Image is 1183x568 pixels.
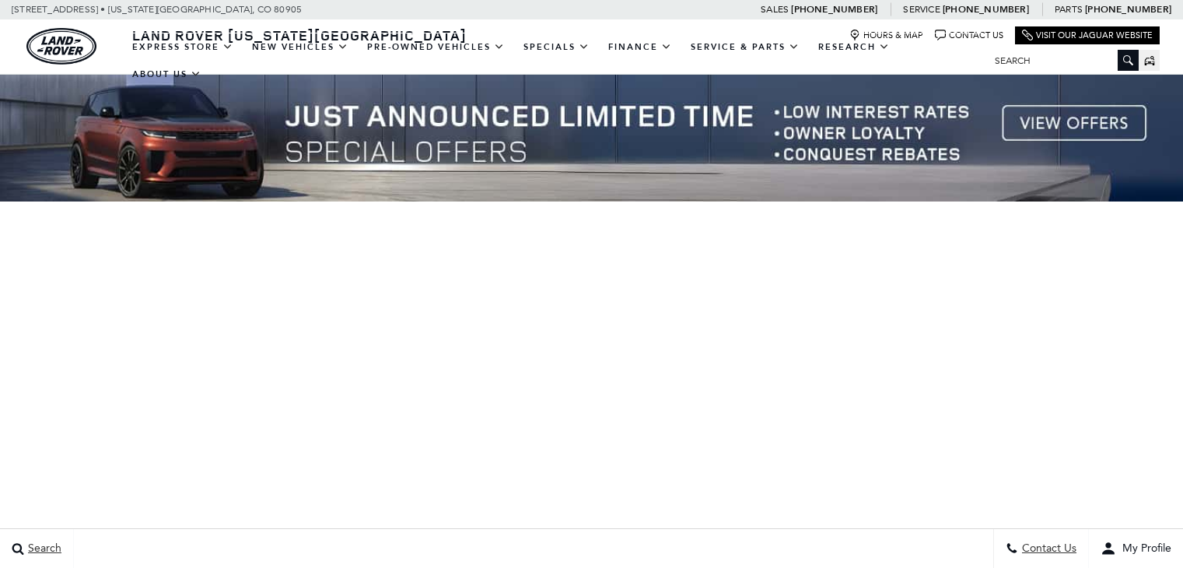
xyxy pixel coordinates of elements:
a: New Vehicles [243,33,358,61]
a: [PHONE_NUMBER] [1085,3,1171,16]
span: Search [24,542,61,556]
span: Parts [1055,4,1083,15]
a: Pre-Owned Vehicles [358,33,514,61]
span: Contact Us [1018,542,1076,556]
a: About Us [123,61,211,88]
span: Service [903,4,940,15]
a: Contact Us [935,30,1003,41]
span: Land Rover [US_STATE][GEOGRAPHIC_DATA] [132,26,467,44]
a: Service & Parts [681,33,809,61]
a: Visit Our Jaguar Website [1022,30,1153,41]
span: My Profile [1116,542,1171,556]
a: [STREET_ADDRESS] • [US_STATE][GEOGRAPHIC_DATA], CO 80905 [12,4,302,15]
a: [PHONE_NUMBER] [791,3,877,16]
a: EXPRESS STORE [123,33,243,61]
button: user-profile-menu [1089,529,1183,568]
img: Land Rover [26,28,96,65]
a: Hours & Map [849,30,923,41]
a: Land Rover [US_STATE][GEOGRAPHIC_DATA] [123,26,476,44]
a: Specials [514,33,599,61]
a: Research [809,33,899,61]
a: land-rover [26,28,96,65]
span: Sales [761,4,789,15]
a: [PHONE_NUMBER] [943,3,1029,16]
nav: Main Navigation [123,33,983,88]
a: Finance [599,33,681,61]
input: Search [983,51,1139,70]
